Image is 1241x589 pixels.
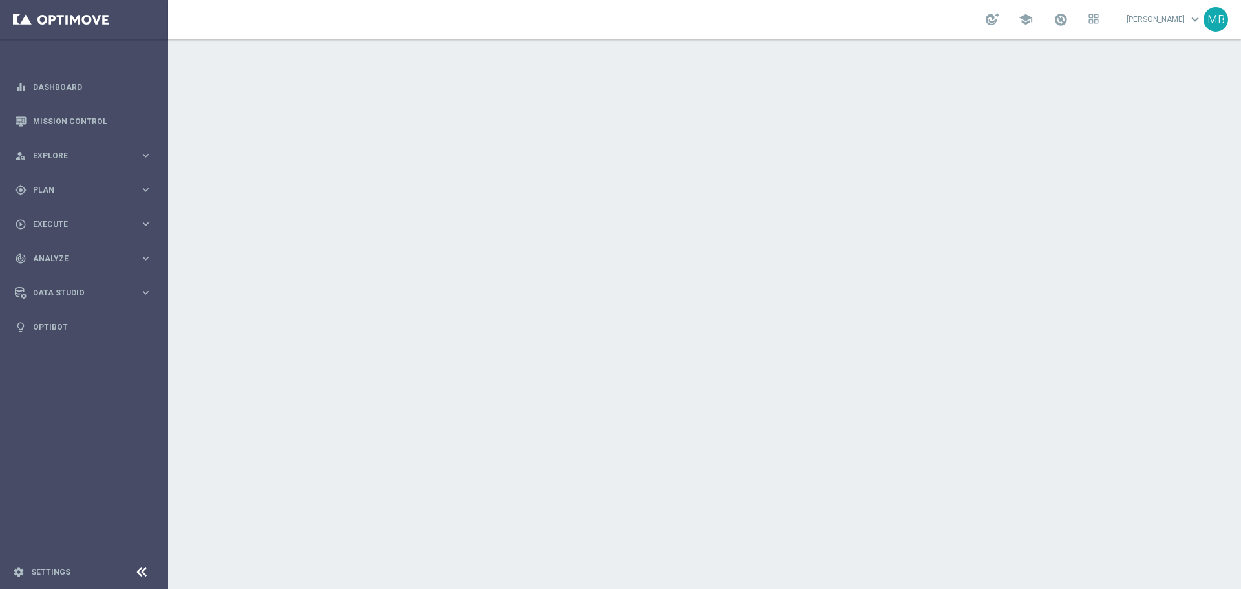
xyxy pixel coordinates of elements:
div: Execute [15,219,140,230]
button: Mission Control [14,116,153,127]
a: Optibot [33,310,152,344]
span: keyboard_arrow_down [1188,12,1202,27]
i: keyboard_arrow_right [140,218,152,230]
i: gps_fixed [15,184,27,196]
a: Mission Control [33,104,152,138]
div: Dashboard [15,70,152,104]
div: Plan [15,184,140,196]
div: Data Studio [15,287,140,299]
span: Data Studio [33,289,140,297]
i: person_search [15,150,27,162]
div: Mission Control [15,104,152,138]
button: track_changes Analyze keyboard_arrow_right [14,253,153,264]
span: Analyze [33,255,140,262]
i: keyboard_arrow_right [140,184,152,196]
a: [PERSON_NAME]keyboard_arrow_down [1125,10,1204,29]
div: Explore [15,150,140,162]
button: lightbulb Optibot [14,322,153,332]
i: keyboard_arrow_right [140,286,152,299]
button: equalizer Dashboard [14,82,153,92]
div: MB [1204,7,1228,32]
i: equalizer [15,81,27,93]
span: Execute [33,220,140,228]
span: Plan [33,186,140,194]
button: person_search Explore keyboard_arrow_right [14,151,153,161]
div: Analyze [15,253,140,264]
i: settings [13,566,25,578]
button: play_circle_outline Execute keyboard_arrow_right [14,219,153,230]
a: Settings [31,568,70,576]
span: school [1019,12,1033,27]
a: Dashboard [33,70,152,104]
div: Optibot [15,310,152,344]
button: Data Studio keyboard_arrow_right [14,288,153,298]
i: lightbulb [15,321,27,333]
i: play_circle_outline [15,219,27,230]
span: Explore [33,152,140,160]
i: keyboard_arrow_right [140,149,152,162]
i: keyboard_arrow_right [140,252,152,264]
i: track_changes [15,253,27,264]
button: gps_fixed Plan keyboard_arrow_right [14,185,153,195]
